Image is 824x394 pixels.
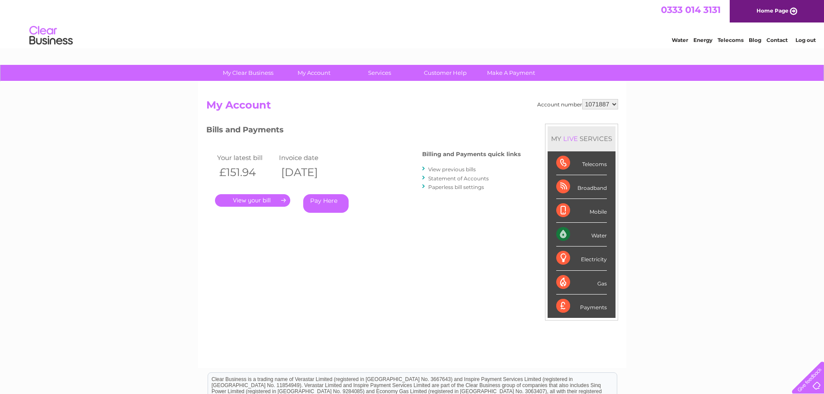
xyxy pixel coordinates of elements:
[556,271,607,295] div: Gas
[277,152,339,163] td: Invoice date
[215,163,277,181] th: £151.94
[277,163,339,181] th: [DATE]
[215,152,277,163] td: Your latest bill
[556,175,607,199] div: Broadband
[212,65,284,81] a: My Clear Business
[556,151,607,175] div: Telecoms
[344,65,415,81] a: Services
[29,22,73,49] img: logo.png
[718,37,744,43] a: Telecoms
[795,37,816,43] a: Log out
[215,194,290,207] a: .
[428,184,484,190] a: Paperless bill settings
[749,37,761,43] a: Blog
[556,247,607,270] div: Electricity
[475,65,547,81] a: Make A Payment
[422,151,521,157] h4: Billing and Payments quick links
[410,65,481,81] a: Customer Help
[672,37,688,43] a: Water
[693,37,712,43] a: Energy
[303,194,349,213] a: Pay Here
[537,99,618,109] div: Account number
[206,99,618,115] h2: My Account
[556,295,607,318] div: Payments
[206,124,521,139] h3: Bills and Payments
[661,4,721,15] a: 0333 014 3131
[556,199,607,223] div: Mobile
[548,126,616,151] div: MY SERVICES
[428,166,476,173] a: View previous bills
[556,223,607,247] div: Water
[278,65,349,81] a: My Account
[766,37,788,43] a: Contact
[428,175,489,182] a: Statement of Accounts
[561,135,580,143] div: LIVE
[208,5,617,42] div: Clear Business is a trading name of Verastar Limited (registered in [GEOGRAPHIC_DATA] No. 3667643...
